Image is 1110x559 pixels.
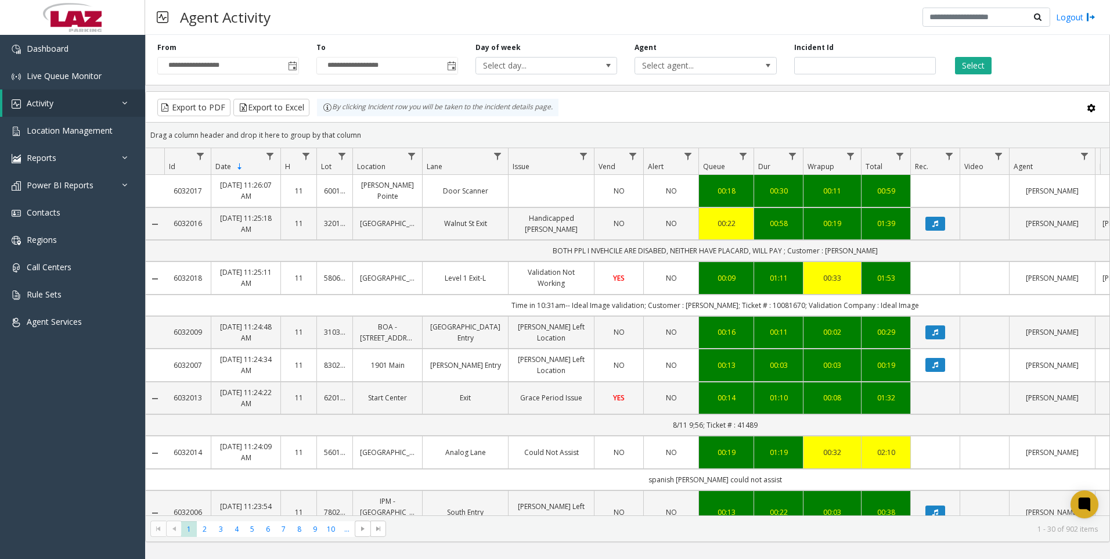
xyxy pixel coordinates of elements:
[430,185,501,196] a: Door Scanner
[706,447,747,458] a: 00:19
[197,521,212,537] span: Page 2
[27,180,93,191] span: Power BI Reports
[12,318,21,327] img: 'icon'
[758,162,770,171] span: Dur
[810,273,854,284] a: 00:33
[516,447,587,458] a: Could Not Assist
[171,507,204,518] a: 6032006
[843,148,859,164] a: Wrapup Filter Menu
[27,43,69,54] span: Dashboard
[307,521,323,537] span: Page 9
[651,185,691,196] a: NO
[651,360,691,371] a: NO
[955,57,992,74] button: Select
[360,273,415,284] a: [GEOGRAPHIC_DATA]
[288,327,309,338] a: 11
[146,274,164,284] a: Collapse Details
[360,496,415,529] a: IPM - [GEOGRAPHIC_DATA] Parking Garage
[171,392,204,403] a: 6032013
[1056,11,1095,23] a: Logout
[27,70,102,81] span: Live Queue Monitor
[942,148,957,164] a: Rec. Filter Menu
[324,507,345,518] a: 780290
[171,185,204,196] a: 6032017
[229,521,244,537] span: Page 4
[12,99,21,109] img: 'icon'
[810,327,854,338] a: 00:02
[430,392,501,403] a: Exit
[27,152,56,163] span: Reports
[157,42,176,53] label: From
[706,327,747,338] a: 00:16
[703,162,725,171] span: Queue
[516,213,587,235] a: Handicapped [PERSON_NAME]
[513,162,529,171] span: Issue
[868,447,903,458] a: 02:10
[288,507,309,518] a: 11
[360,447,415,458] a: [GEOGRAPHIC_DATA]
[171,327,204,338] a: 6032009
[601,185,636,196] a: NO
[324,218,345,229] a: 320175
[12,181,21,191] img: 'icon'
[810,447,854,458] div: 00:32
[706,507,747,518] a: 00:13
[706,185,747,196] a: 00:18
[576,148,592,164] a: Issue Filter Menu
[334,148,350,164] a: Lot Filter Menu
[27,98,53,109] span: Activity
[648,162,664,171] span: Alert
[12,45,21,54] img: 'icon'
[1017,392,1088,403] a: [PERSON_NAME]
[761,327,796,338] div: 00:11
[635,58,748,74] span: Select agent...
[430,507,501,518] a: South Entry
[291,521,307,537] span: Page 8
[324,392,345,403] a: 620151
[316,42,326,53] label: To
[868,327,903,338] a: 00:29
[27,289,62,300] span: Rule Sets
[286,58,298,74] span: Toggle popup
[868,360,903,371] a: 00:19
[761,447,796,458] a: 01:19
[808,162,834,171] span: Wrapup
[761,392,796,403] a: 01:10
[1017,360,1088,371] a: [PERSON_NAME]
[614,360,625,370] span: NO
[324,447,345,458] a: 560168
[169,162,175,171] span: Id
[374,524,383,533] span: Go to the last page
[810,218,854,229] a: 00:19
[146,508,164,518] a: Collapse Details
[288,218,309,229] a: 11
[706,392,747,403] a: 00:14
[706,218,747,229] a: 00:22
[761,185,796,196] a: 00:30
[706,360,747,371] a: 00:13
[761,360,796,371] a: 00:03
[12,154,21,163] img: 'icon'
[288,185,309,196] a: 11
[360,360,415,371] a: 1901 Main
[614,186,625,196] span: NO
[736,148,751,164] a: Queue Filter Menu
[680,148,696,164] a: Alert Filter Menu
[2,89,145,117] a: Activity
[193,148,208,164] a: Id Filter Menu
[146,148,1109,515] div: Data table
[706,273,747,284] div: 00:09
[430,321,501,343] a: [GEOGRAPHIC_DATA] Entry
[761,218,796,229] a: 00:58
[357,162,385,171] span: Location
[1014,162,1033,171] span: Agent
[1077,148,1093,164] a: Agent Filter Menu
